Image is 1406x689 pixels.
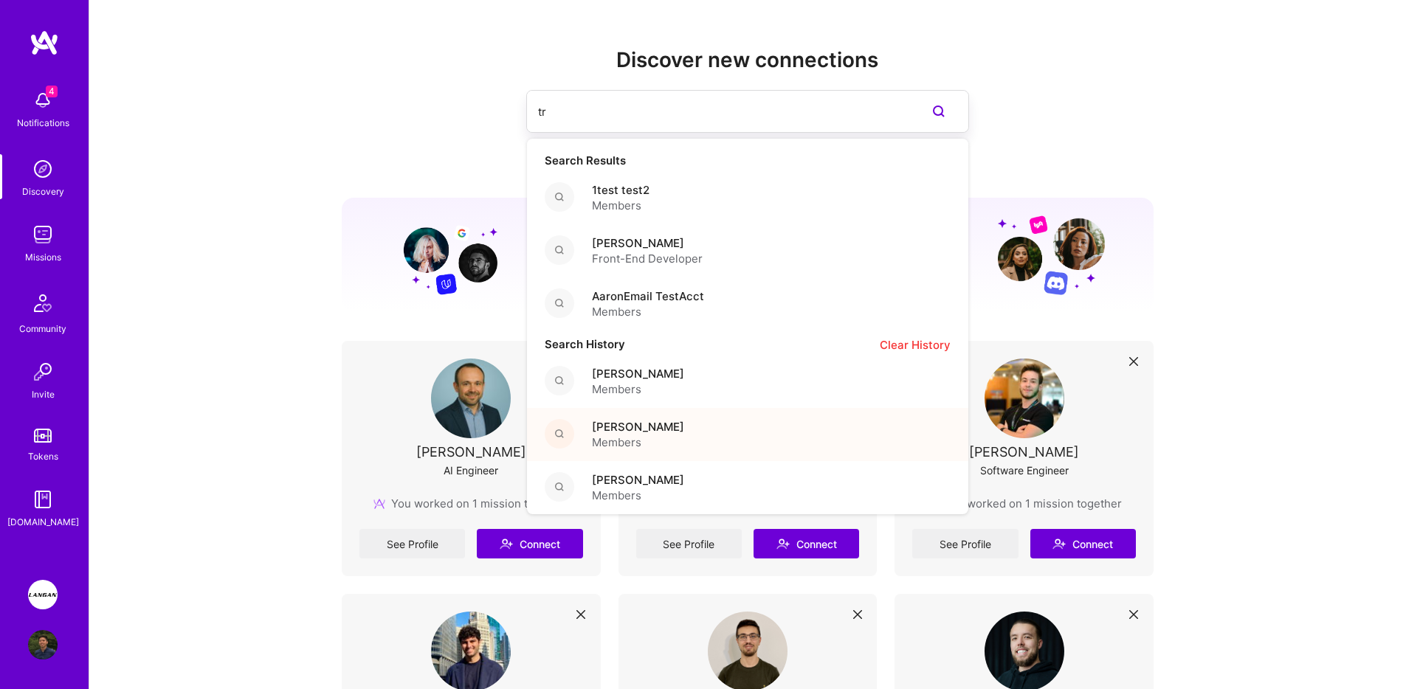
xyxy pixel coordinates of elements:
[30,30,59,56] img: logo
[500,537,513,550] i: icon Connect
[636,529,742,558] a: See Profile
[592,366,684,381] span: [PERSON_NAME]
[592,304,704,319] span: Members
[342,48,1154,72] h2: Discover new connections
[431,359,511,438] img: User Avatar
[538,93,898,131] input: Search builders by name
[592,434,684,450] span: Members
[592,472,684,488] span: [PERSON_NAME]
[19,321,66,336] div: Community
[912,529,1018,558] a: See Profile
[22,184,64,199] div: Discovery
[776,537,790,550] i: icon Connect
[555,246,564,255] i: icon Search
[527,338,643,351] h4: Search History
[28,220,58,249] img: teamwork
[592,251,703,266] span: Front-End Developer
[7,514,79,530] div: [DOMAIN_NAME]
[754,529,859,558] button: Connect
[373,496,569,511] div: You worked on 1 mission together
[555,299,564,308] i: icon Search
[592,419,684,434] span: [PERSON_NAME]
[390,214,497,295] img: Grow your network
[555,482,564,491] i: icon Search
[592,182,649,198] span: 1test test2
[576,610,585,619] i: icon Close
[555,376,564,385] i: icon Search
[28,449,58,464] div: Tokens
[926,496,1122,511] div: You worked on 1 mission together
[477,529,582,558] button: Connect
[853,610,862,619] i: icon Close
[527,154,968,167] h4: Search Results
[985,359,1064,438] img: User Avatar
[34,429,52,443] img: tokens
[24,580,61,609] a: Langan: AI-Copilot for Environmental Site Assessment
[359,529,465,558] a: See Profile
[592,381,684,397] span: Members
[28,154,58,184] img: discovery
[24,630,61,659] a: User Avatar
[930,103,948,120] i: icon SearchPurple
[32,387,55,402] div: Invite
[555,193,564,201] i: icon Search
[555,429,564,438] i: icon Search
[416,444,526,460] div: [PERSON_NAME]
[969,444,1079,460] div: [PERSON_NAME]
[28,86,58,115] img: bell
[17,115,69,131] div: Notifications
[28,485,58,514] img: guide book
[1030,529,1136,558] button: Connect
[28,580,58,609] img: Langan: AI-Copilot for Environmental Site Assessment
[444,463,498,478] div: AI Engineer
[28,630,58,659] img: User Avatar
[592,488,684,503] span: Members
[373,498,385,510] img: mission icon
[592,288,704,304] span: AaronEmail TestAcct
[46,86,58,97] span: 4
[592,198,649,213] span: Members
[28,357,58,387] img: Invite
[1129,610,1138,619] i: icon Close
[1129,357,1138,366] i: icon Close
[592,235,703,251] span: [PERSON_NAME]
[998,215,1105,295] img: Grow your network
[25,285,61,321] img: Community
[880,337,951,353] span: Clear History
[25,249,61,265] div: Missions
[1052,537,1066,550] i: icon Connect
[980,463,1069,478] div: Software Engineer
